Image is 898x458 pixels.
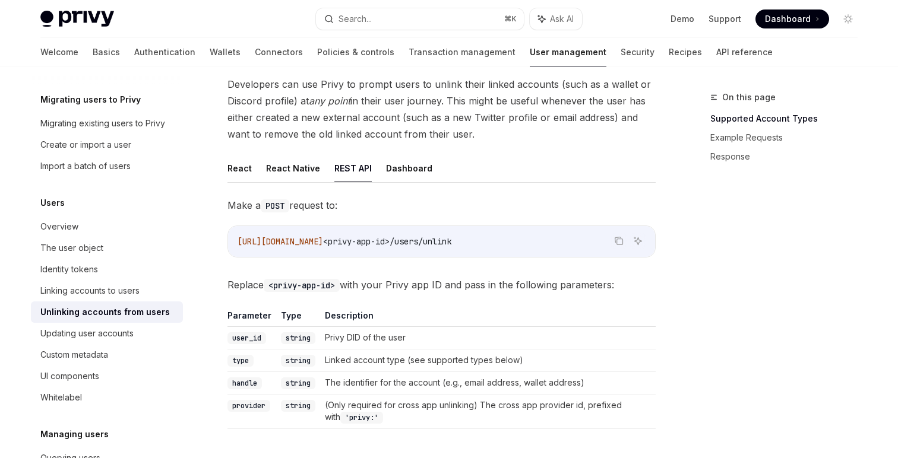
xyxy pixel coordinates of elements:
[93,38,120,66] a: Basics
[339,12,372,26] div: Search...
[710,109,867,128] a: Supported Account Types
[40,348,108,362] div: Custom metadata
[227,154,252,182] button: React
[31,301,183,323] a: Unlinking accounts from users
[31,113,183,134] a: Migrating existing users to Privy
[340,412,383,424] code: 'privy:'
[31,237,183,259] a: The user object
[40,390,82,405] div: Whitelabel
[40,241,103,255] div: The user object
[281,400,315,412] code: string
[255,38,303,66] a: Connectors
[40,11,114,27] img: light logo
[261,199,289,212] code: POST
[320,310,656,327] th: Description
[755,9,829,28] a: Dashboard
[530,8,582,30] button: Ask AI
[31,216,183,237] a: Overview
[710,128,867,147] a: Example Requests
[317,38,394,66] a: Policies & controls
[210,38,241,66] a: Wallets
[227,197,656,214] span: Make a request to:
[621,38,654,66] a: Security
[309,95,350,107] em: any point
[40,93,141,107] h5: Migrating users to Privy
[669,38,702,66] a: Recipes
[40,369,99,383] div: UI components
[709,13,741,25] a: Support
[716,38,773,66] a: API reference
[276,310,320,327] th: Type
[323,236,451,247] span: <privy-app-id>/users/unlink
[227,310,276,327] th: Parameter
[227,332,266,344] code: user_id
[334,154,372,182] button: REST API
[281,355,315,367] code: string
[40,38,78,66] a: Welcome
[765,13,811,25] span: Dashboard
[227,377,262,389] code: handle
[40,159,131,173] div: Import a batch of users
[320,349,656,372] td: Linked account type (see supported types below)
[40,284,140,298] div: Linking accounts to users
[40,220,78,234] div: Overview
[320,395,656,429] td: (Only required for cross app unlinking) The cross app provider id, prefixed with
[40,305,170,319] div: Unlinking accounts from users
[839,9,858,28] button: Toggle dark mode
[320,372,656,395] td: The identifier for the account (e.g., email address, wallet address)
[504,14,517,24] span: ⌘ K
[40,427,109,441] h5: Managing users
[671,13,694,25] a: Demo
[722,90,776,104] span: On this page
[530,38,606,66] a: User management
[320,327,656,349] td: Privy DID of the user
[31,259,183,280] a: Identity tokens
[266,154,320,182] button: React Native
[134,38,195,66] a: Authentication
[550,13,574,25] span: Ask AI
[31,365,183,387] a: UI components
[40,138,131,152] div: Create or import a user
[227,355,254,367] code: type
[409,38,516,66] a: Transaction management
[386,154,432,182] button: Dashboard
[40,262,98,276] div: Identity tokens
[611,233,627,249] button: Copy the contents from the code block
[31,155,183,177] a: Import a batch of users
[31,134,183,155] a: Create or import a user
[281,332,315,344] code: string
[31,323,183,344] a: Updating user accounts
[264,279,340,292] code: <privy-app-id>
[31,344,183,365] a: Custom metadata
[316,8,524,30] button: Search...⌘K
[31,280,183,301] a: Linking accounts to users
[281,377,315,389] code: string
[31,387,183,408] a: Whitelabel
[227,276,656,293] span: Replace with your Privy app ID and pass in the following parameters:
[40,196,65,210] h5: Users
[40,116,165,131] div: Migrating existing users to Privy
[227,76,656,142] span: Developers can use Privy to prompt users to unlink their linked accounts (such as a wallet or Dis...
[40,326,134,341] div: Updating user accounts
[630,233,646,249] button: Ask AI
[238,236,323,247] span: [URL][DOMAIN_NAME]
[710,147,867,166] a: Response
[227,400,270,412] code: provider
